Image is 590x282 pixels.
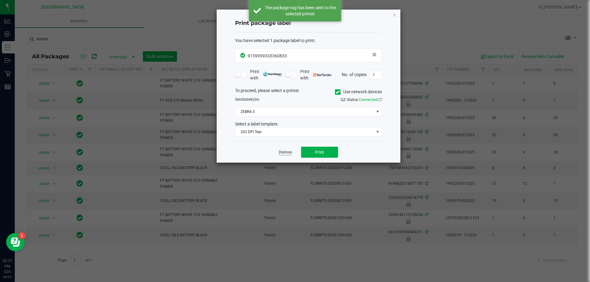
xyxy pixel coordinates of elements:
span: 203 DPI Test [235,128,374,136]
span: In Sync [240,52,246,59]
div: Select a label template. [230,121,387,127]
label: Use network devices [335,89,382,95]
div: The package tag has been sent to the selected printer. [264,5,336,17]
img: mark_magic_cybra.png [263,72,282,76]
iframe: Resource center [6,233,25,251]
span: 9159959333360833 [248,53,287,58]
span: No. of copies [342,72,367,77]
iframe: Resource center unread badge [18,232,26,239]
span: ZEBRA-3 [235,107,374,116]
span: label(s) [243,97,256,102]
div: : [235,37,382,44]
img: bartender.png [313,73,332,76]
span: Print with [250,68,282,81]
span: Send to: [235,97,260,102]
div: To proceed, please select a printer. [230,87,387,97]
span: QZ Status: [340,97,382,102]
span: Connected [359,97,378,102]
span: Print [315,150,324,155]
h4: Print package label [235,19,382,27]
button: Print [301,147,338,158]
span: Print with [300,68,332,81]
span: You have selected 1 package label to print [235,38,314,43]
a: Dismiss [279,150,292,155]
